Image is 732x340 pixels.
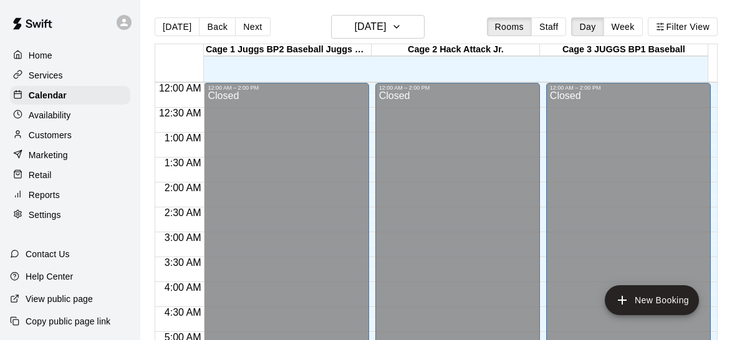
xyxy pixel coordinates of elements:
[161,232,205,243] span: 3:00 AM
[10,106,130,125] a: Availability
[26,270,73,283] p: Help Center
[540,44,708,56] div: Cage 3 JUGGS BP1 Baseball
[161,207,205,218] span: 2:30 AM
[648,17,718,36] button: Filter View
[29,89,67,102] p: Calendar
[29,49,52,62] p: Home
[29,209,61,221] p: Settings
[10,186,130,204] a: Reports
[10,86,130,105] a: Calendar
[26,248,70,260] p: Contact Us
[550,85,707,91] div: 12:00 AM – 2:00 PM
[379,85,536,91] div: 12:00 AM – 2:00 PM
[29,109,71,121] p: Availability
[204,44,372,56] div: Cage 1 Juggs BP2 Baseball Juggs BP1 Softball
[161,307,205,318] span: 4:30 AM
[156,83,205,93] span: 12:00 AM
[571,17,604,36] button: Day
[208,85,365,91] div: 12:00 AM – 2:00 PM
[10,166,130,184] a: Retail
[10,146,130,164] a: Marketing
[10,66,130,85] a: Services
[161,182,205,193] span: 2:00 AM
[235,17,270,36] button: Next
[161,282,205,293] span: 4:00 AM
[605,285,699,315] button: add
[10,46,130,65] a: Home
[331,15,425,39] button: [DATE]
[161,257,205,268] span: 3:30 AM
[155,17,200,36] button: [DATE]
[29,189,60,201] p: Reports
[531,17,567,36] button: Staff
[487,17,532,36] button: Rooms
[161,158,205,168] span: 1:30 AM
[29,129,72,141] p: Customers
[29,69,63,82] p: Services
[372,44,539,56] div: Cage 2 Hack Attack Jr.
[604,17,643,36] button: Week
[156,108,205,118] span: 12:30 AM
[26,315,110,328] p: Copy public page link
[29,169,52,181] p: Retail
[29,149,68,161] p: Marketing
[10,205,130,224] a: Settings
[161,133,205,143] span: 1:00 AM
[199,17,236,36] button: Back
[10,126,130,144] a: Customers
[354,18,386,35] h6: [DATE]
[26,293,93,305] p: View public page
